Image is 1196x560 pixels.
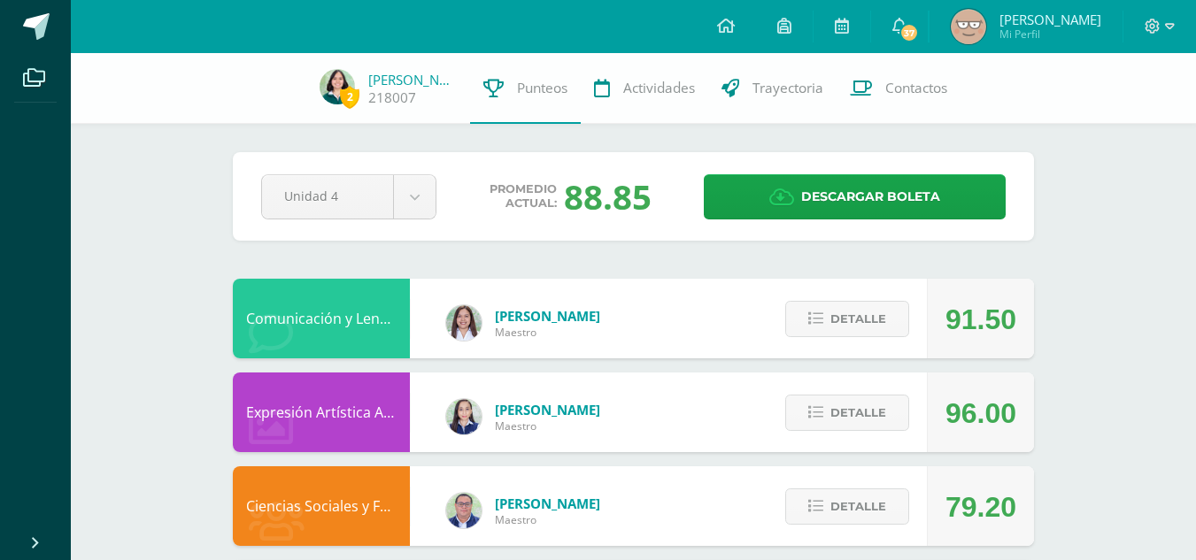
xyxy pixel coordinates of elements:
[885,79,947,97] span: Contactos
[951,9,986,44] img: 7ba1596e4feba066842da6514df2b212.png
[233,466,410,546] div: Ciencias Sociales y Formación Ciudadana
[495,418,600,433] span: Maestro
[495,307,600,325] span: [PERSON_NAME]
[999,27,1101,42] span: Mi Perfil
[945,373,1016,453] div: 96.00
[446,493,482,528] img: c1c1b07ef08c5b34f56a5eb7b3c08b85.png
[785,488,909,525] button: Detalle
[495,495,600,512] span: [PERSON_NAME]
[708,53,837,124] a: Trayectoria
[262,175,436,219] a: Unidad 4
[785,395,909,431] button: Detalle
[495,401,600,418] span: [PERSON_NAME]
[830,396,886,429] span: Detalle
[830,303,886,335] span: Detalle
[837,53,961,124] a: Contactos
[495,325,600,340] span: Maestro
[517,79,567,97] span: Punteos
[581,53,708,124] a: Actividades
[801,175,940,219] span: Descargar boleta
[490,182,557,211] span: Promedio actual:
[470,53,581,124] a: Punteos
[368,71,457,88] a: [PERSON_NAME]
[623,79,695,97] span: Actividades
[945,467,1016,547] div: 79.20
[564,173,652,219] div: 88.85
[945,280,1016,359] div: 91.50
[899,23,919,42] span: 37
[233,279,410,358] div: Comunicación y Lenguaje, Inglés
[320,69,355,104] img: 5bf59a8f1d34e40244a609435b7dd35c.png
[233,372,410,452] div: Expresión Artística ARTES PLÁSTICAS
[495,512,600,527] span: Maestro
[999,11,1101,28] span: [PERSON_NAME]
[752,79,823,97] span: Trayectoria
[446,399,482,434] img: 360951c6672e02766e5b7d72674f168c.png
[368,88,416,107] a: 218007
[284,175,371,217] span: Unidad 4
[785,301,909,337] button: Detalle
[340,86,359,108] span: 2
[446,305,482,341] img: acecb51a315cac2de2e3deefdb732c9f.png
[704,174,1006,219] a: Descargar boleta
[830,490,886,523] span: Detalle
